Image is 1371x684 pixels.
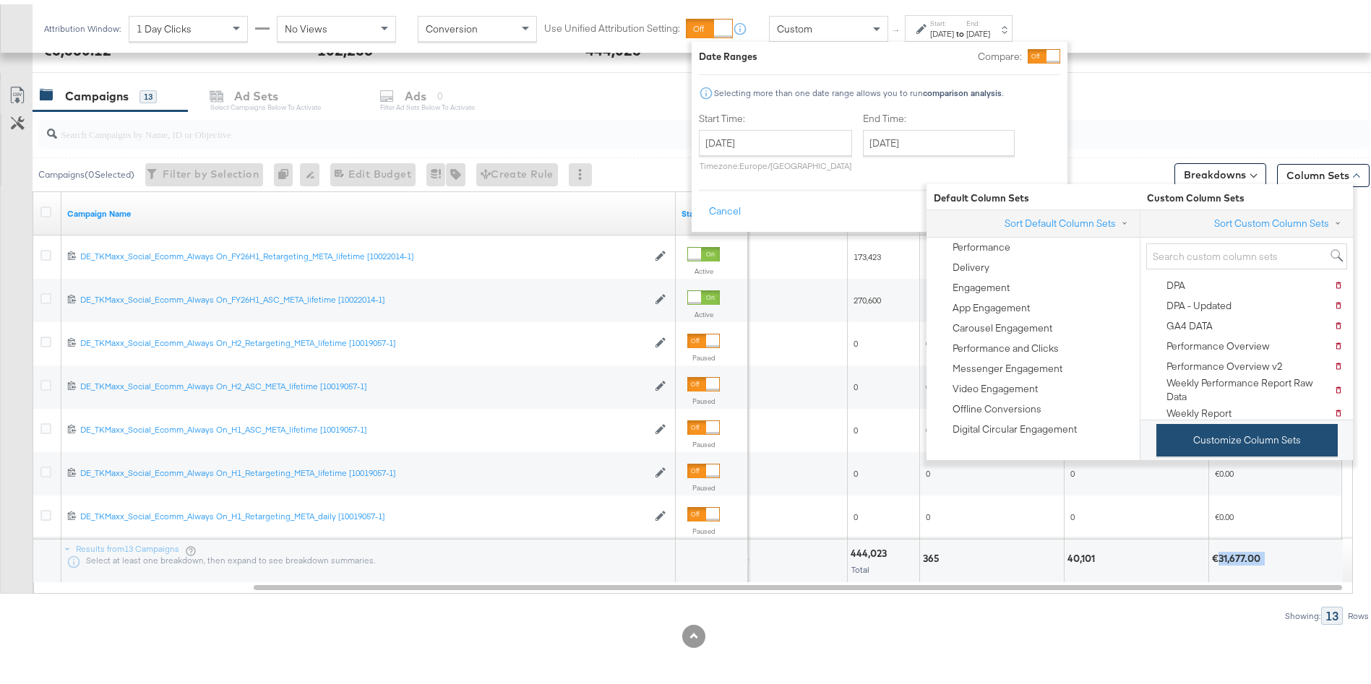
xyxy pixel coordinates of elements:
[80,376,648,388] div: DE_TKMaxx_Social_Ecomm_Always On_H2_ASC_META_lifetime [10019057-1]
[1215,507,1234,518] span: €0.00
[953,398,1041,412] div: Offline Conversions
[953,358,1062,371] div: Messenger Engagement
[954,24,966,35] strong: to
[953,236,1010,250] div: Performance
[1146,239,1347,266] input: Search custom column sets
[139,86,157,99] div: 13
[953,337,1059,351] div: Performance and Clicks
[699,156,852,167] p: Timezone: Europe/[GEOGRAPHIC_DATA]
[1070,507,1075,518] span: 0
[1166,274,1185,288] div: DPA
[953,256,989,270] div: Delivery
[687,262,720,272] label: Active
[854,334,858,345] span: 0
[687,306,720,315] label: Active
[1156,420,1338,452] button: Customize Column Sets
[953,317,1052,331] div: Carousel Engagement
[80,420,648,432] a: DE_TKMaxx_Social_Ecomm_Always On_H1_ASC_META_lifetime [10019057-1]
[926,464,930,475] span: 0
[1070,464,1075,475] span: 0
[1284,607,1321,617] div: Showing:
[1067,547,1099,561] div: 40,101
[80,246,648,259] a: DE_TKMaxx_Social_Ecomm_Always On_FY26H1_Retargeting_META_lifetime [10022014-1]
[926,247,939,258] span: 175
[1166,402,1232,416] div: Weekly Report
[699,46,757,59] div: Date Ranges
[1140,187,1245,201] span: Custom Column Sets
[978,46,1022,59] label: Compare:
[426,18,478,31] span: Conversion
[854,377,858,388] span: 0
[687,392,720,402] label: Paused
[80,463,648,475] a: DE_TKMaxx_Social_Ecomm_Always On_H1_Retargeting_META_lifetime [10019057-1]
[285,18,327,31] span: No Views
[851,560,869,571] span: Total
[687,522,720,532] label: Paused
[274,159,300,182] div: 0
[80,290,648,301] div: DE_TKMaxx_Social_Ecomm_Always On_FY26H1_ASC_META_lifetime [10022014-1]
[699,194,751,220] button: Cancel
[682,204,742,215] a: Shows the current state of your Ad Campaign.
[1321,602,1343,620] div: 13
[851,542,891,556] div: 444,023
[1166,335,1270,349] div: Performance Overview
[80,376,648,389] a: DE_TKMaxx_Social_Ecomm_Always On_H2_ASC_META_lifetime [10019057-1]
[43,20,121,30] div: Attribution Window:
[80,420,648,431] div: DE_TKMaxx_Social_Ecomm_Always On_H1_ASC_META_lifetime [10019057-1]
[854,420,858,431] span: 0
[923,83,1002,94] strong: comparison analysis
[1166,315,1213,329] div: GA4 DATA
[890,25,903,30] span: ↑
[80,506,648,519] a: DE_TKMaxx_Social_Ecomm_Always On_H1_Retargeting_META_daily [10019057-1]
[1347,607,1370,617] div: Rows
[1212,547,1265,561] div: €31,677.00
[687,349,720,358] label: Paused
[953,378,1038,391] div: Video Engagement
[863,108,1020,121] label: End Time:
[1213,212,1347,227] button: Sort Custom Column Sets
[953,277,1010,290] div: Engagement
[1166,355,1283,369] div: Performance Overview v2
[953,418,1077,432] div: Digital Circular Engagement
[953,297,1030,311] div: App Engagement
[926,420,930,431] span: 0
[777,18,812,31] span: Custom
[854,290,881,301] span: 270,600
[687,436,720,445] label: Paused
[80,333,648,345] a: DE_TKMaxx_Social_Ecomm_Always On_H2_Retargeting_META_lifetime [10019057-1]
[930,14,954,24] label: Start:
[854,464,858,475] span: 0
[713,84,1004,94] div: Selecting more than one date range allows you to run .
[1215,464,1234,475] span: €0.00
[67,204,670,215] a: Your campaign name.
[966,24,990,35] div: [DATE]
[1166,295,1232,308] div: DPA - Updated
[687,479,720,488] label: Paused
[80,290,648,302] a: DE_TKMaxx_Social_Ecomm_Always On_FY26H1_ASC_META_lifetime [10022014-1]
[65,84,129,100] div: Campaigns
[926,290,939,301] span: 190
[1277,160,1370,183] button: Column Sets
[699,108,852,121] label: Start Time:
[137,18,192,31] span: 1 Day Clicks
[1004,212,1134,227] button: Sort Default Column Sets
[930,24,954,35] div: [DATE]
[926,377,930,388] span: 0
[926,507,930,518] span: 0
[38,164,134,177] div: Campaigns ( 0 Selected)
[80,506,648,518] div: DE_TKMaxx_Social_Ecomm_Always On_H1_Retargeting_META_daily [10019057-1]
[927,187,1140,201] span: Default Column Sets
[854,507,858,518] span: 0
[80,246,648,258] div: DE_TKMaxx_Social_Ecomm_Always On_FY26H1_Retargeting_META_lifetime [10022014-1]
[1166,372,1334,399] div: Weekly Performance Report Raw Data
[1174,159,1266,182] button: Breakdowns
[926,334,930,345] span: 0
[923,547,944,561] div: 365
[854,247,881,258] span: 173,423
[966,14,990,24] label: End:
[57,110,1247,138] input: Search Campaigns by Name, ID or Objective
[544,17,680,31] label: Use Unified Attribution Setting:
